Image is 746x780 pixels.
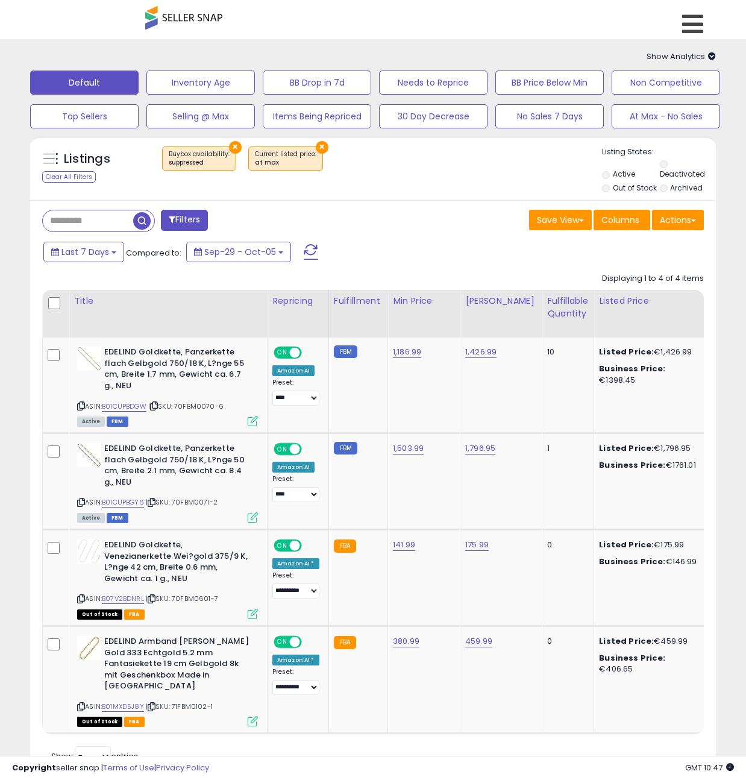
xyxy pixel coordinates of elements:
[300,637,319,647] span: OFF
[612,71,720,95] button: Non Competitive
[599,636,699,647] div: €459.99
[107,513,128,523] span: FBM
[599,459,665,471] b: Business Price:
[275,348,290,358] span: ON
[599,635,654,647] b: Listed Price:
[393,539,415,551] a: 141.99
[102,594,144,604] a: B07V2BDNRL
[599,460,699,471] div: €1761.01
[30,71,139,95] button: Default
[393,295,455,307] div: Min Price
[334,539,356,553] small: FBA
[124,609,145,620] span: FBA
[334,442,357,454] small: FBM
[107,417,128,427] span: FBM
[599,556,665,567] b: Business Price:
[547,347,585,357] div: 10
[102,702,144,712] a: B01MXD5J8Y
[124,717,145,727] span: FBA
[77,636,101,660] img: 41oCgKebFWL._SL40_.jpg
[495,104,604,128] button: No Sales 7 Days
[465,442,495,454] a: 1,796.95
[77,417,105,427] span: All listings currently available for purchase on Amazon
[272,571,319,599] div: Preset:
[599,539,699,550] div: €175.99
[599,539,654,550] b: Listed Price:
[272,668,319,695] div: Preset:
[77,443,258,521] div: ASIN:
[647,51,716,62] span: Show Analytics
[334,295,383,307] div: Fulfillment
[599,653,699,675] div: €406.65
[43,242,124,262] button: Last 7 Days
[599,363,665,374] b: Business Price:
[104,539,251,587] b: EDELIND Goldkette, Venezianerkette Wei?gold 375/9 K, L?nge 42 cm, Breite 0.6 mm, Gewicht ca. 1 g....
[495,71,604,95] button: BB Price Below Min
[393,635,419,647] a: 380.99
[104,347,251,394] b: EDELIND Goldkette, Panzerkette flach Gelbgold 750/18 K, L?nge 55 cm, Breite 1.7 mm, Gewicht ca. 6...
[148,401,224,411] span: | SKU: 70FBM0070-6
[594,210,650,230] button: Columns
[393,442,424,454] a: 1,503.99
[599,363,699,385] div: €1398.45
[334,345,357,358] small: FBM
[255,149,316,168] span: Current listed price :
[300,444,319,454] span: OFF
[602,273,704,285] div: Displaying 1 to 4 of 4 items
[161,210,208,231] button: Filters
[652,210,704,230] button: Actions
[547,295,589,320] div: Fulfillable Quantity
[146,104,255,128] button: Selling @ Max
[599,295,703,307] div: Listed Price
[263,71,371,95] button: BB Drop in 7d
[146,71,255,95] button: Inventory Age
[77,539,258,618] div: ASIN:
[74,295,262,307] div: Title
[393,346,421,358] a: 1,186.99
[599,347,699,357] div: €1,426.99
[613,169,635,179] label: Active
[146,497,218,507] span: | SKU: 70FBM0071-2
[204,246,276,258] span: Sep-29 - Oct-05
[61,246,109,258] span: Last 7 Days
[529,210,592,230] button: Save View
[300,348,319,358] span: OFF
[547,443,585,454] div: 1
[465,346,497,358] a: 1,426.99
[379,104,487,128] button: 30 Day Decrease
[272,475,319,502] div: Preset:
[272,462,315,473] div: Amazon AI
[465,295,537,307] div: [PERSON_NAME]
[334,636,356,649] small: FBA
[103,762,154,773] a: Terms of Use
[272,558,319,569] div: Amazon AI *
[602,146,716,158] p: Listing States:
[104,443,251,491] b: EDELIND Goldkette, Panzerkette flach Gelbgold 750/18 K, L?nge 50 cm, Breite 2.1 mm, Gewicht ca. 8...
[186,242,291,262] button: Sep-29 - Oct-05
[77,347,101,371] img: 41V7bZUhr5L._SL40_.jpg
[275,637,290,647] span: ON
[670,183,703,193] label: Archived
[77,636,258,725] div: ASIN:
[77,609,122,620] span: All listings that are currently out of stock and unavailable for purchase on Amazon
[12,762,56,773] strong: Copyright
[77,443,101,467] img: 41t1R1jx5XL._SL40_.jpg
[77,347,258,425] div: ASIN:
[275,541,290,551] span: ON
[77,513,105,523] span: All listings currently available for purchase on Amazon
[465,539,489,551] a: 175.99
[104,636,251,695] b: EDELIND Armband [PERSON_NAME] Gold 333 Echtgold 5.2 mm Fantasiekette 19 cm Gelbgold 8k mit Gesche...
[613,183,657,193] label: Out of Stock
[272,295,324,307] div: Repricing
[169,159,230,167] div: suppressed
[465,635,492,647] a: 459.99
[272,655,319,665] div: Amazon AI *
[275,444,290,454] span: ON
[102,497,144,508] a: B01CUPBGY6
[547,636,585,647] div: 0
[599,556,699,567] div: €146.99
[599,443,699,454] div: €1,796.95
[126,247,181,259] span: Compared to:
[102,401,146,412] a: B01CUPBDGW
[12,763,209,774] div: seller snap | |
